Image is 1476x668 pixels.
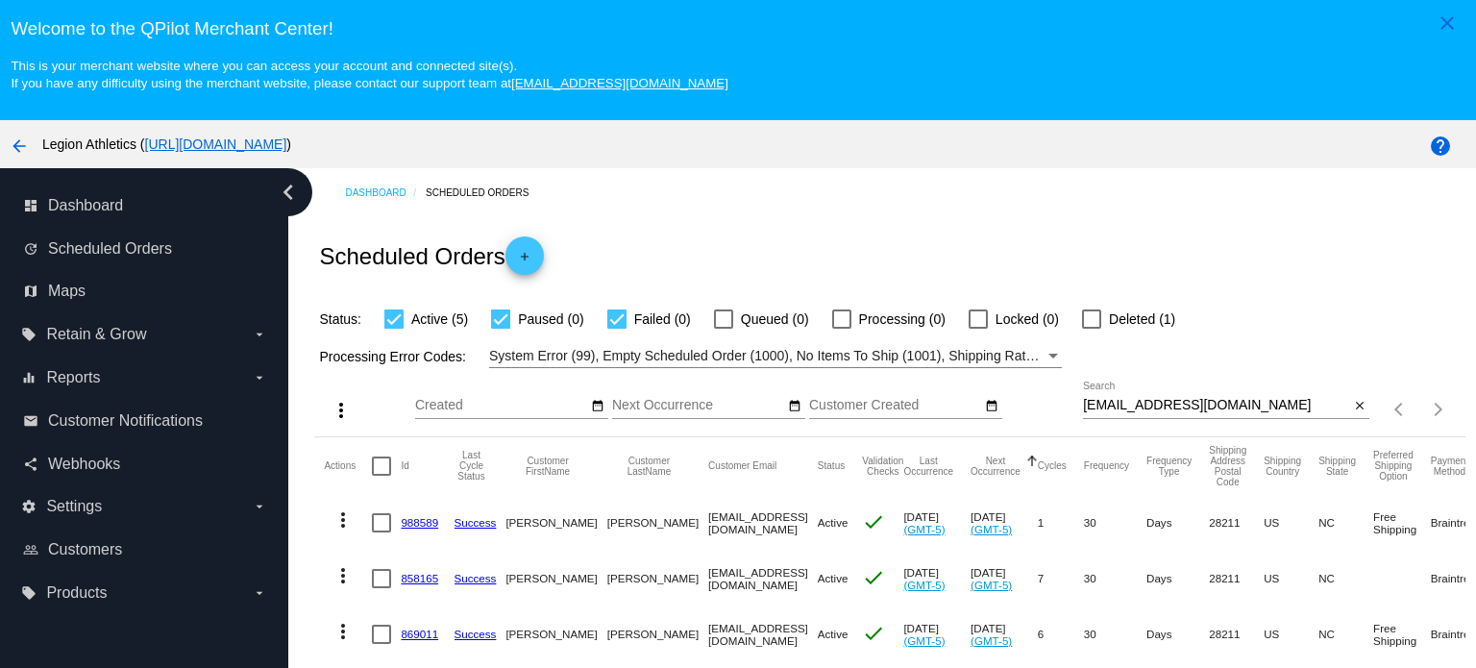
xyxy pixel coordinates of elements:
[708,460,776,472] button: Change sorting for CustomerEmail
[708,606,818,662] mat-cell: [EMAIL_ADDRESS][DOMAIN_NAME]
[415,398,588,413] input: Created
[1381,390,1419,429] button: Previous page
[319,311,361,327] span: Status:
[903,456,953,477] button: Change sorting for LastOccurrenceUtc
[741,308,809,331] span: Queued (0)
[23,276,267,307] a: map Maps
[23,241,38,257] i: update
[21,370,37,385] i: equalizer
[505,456,589,477] button: Change sorting for CustomerFirstName
[1146,551,1209,606] mat-cell: Days
[634,308,691,331] span: Failed (0)
[1264,495,1318,551] mat-cell: US
[455,450,489,482] button: Change sorting for LastProcessingCycleId
[1146,606,1209,662] mat-cell: Days
[1083,398,1349,413] input: Search
[985,399,998,414] mat-icon: date_range
[332,508,355,532] mat-icon: more_vert
[1084,495,1146,551] mat-cell: 30
[252,585,267,601] i: arrow_drop_down
[1264,606,1318,662] mat-cell: US
[859,308,946,331] span: Processing (0)
[971,495,1038,551] mat-cell: [DATE]
[332,564,355,587] mat-icon: more_vert
[1353,399,1366,414] mat-icon: close
[11,18,1464,39] h3: Welcome to the QPilot Merchant Center!
[21,499,37,514] i: settings
[1209,551,1264,606] mat-cell: 28211
[1209,445,1246,487] button: Change sorting for ShippingPostcode
[971,523,1012,535] a: (GMT-5)
[324,437,372,495] mat-header-cell: Actions
[862,437,903,495] mat-header-cell: Validation Checks
[607,606,708,662] mat-cell: [PERSON_NAME]
[252,370,267,385] i: arrow_drop_down
[607,456,691,477] button: Change sorting for CustomerLastName
[426,178,546,208] a: Scheduled Orders
[489,344,1062,368] mat-select: Filter by Processing Error Codes
[607,495,708,551] mat-cell: [PERSON_NAME]
[48,412,203,430] span: Customer Notifications
[332,620,355,643] mat-icon: more_vert
[971,606,1038,662] mat-cell: [DATE]
[23,284,38,299] i: map
[48,240,172,258] span: Scheduled Orders
[903,606,971,662] mat-cell: [DATE]
[23,457,38,472] i: share
[21,327,37,342] i: local_offer
[903,579,945,591] a: (GMT-5)
[42,136,291,152] span: Legion Athletics ( )
[1038,551,1084,606] mat-cell: 7
[1209,495,1264,551] mat-cell: 28211
[21,585,37,601] i: local_offer
[48,456,120,473] span: Webhooks
[252,327,267,342] i: arrow_drop_down
[818,460,845,472] button: Change sorting for Status
[513,250,536,273] mat-icon: add
[23,542,38,557] i: people_outline
[330,399,353,422] mat-icon: more_vert
[23,234,267,264] a: update Scheduled Orders
[1373,450,1414,482] button: Change sorting for PreferredShippingOption
[971,579,1012,591] a: (GMT-5)
[518,308,583,331] span: Paused (0)
[788,399,801,414] mat-icon: date_range
[1038,606,1084,662] mat-cell: 6
[455,628,497,640] a: Success
[903,551,971,606] mat-cell: [DATE]
[8,135,31,158] mat-icon: arrow_back
[591,399,604,414] mat-icon: date_range
[401,572,438,584] a: 858165
[46,369,100,386] span: Reports
[401,516,438,529] a: 988589
[809,398,982,413] input: Customer Created
[252,499,267,514] i: arrow_drop_down
[455,572,497,584] a: Success
[23,406,267,436] a: email Customer Notifications
[48,541,122,558] span: Customers
[46,326,146,343] span: Retain & Grow
[1318,551,1373,606] mat-cell: NC
[1264,551,1318,606] mat-cell: US
[23,198,38,213] i: dashboard
[818,572,849,584] span: Active
[1318,606,1373,662] mat-cell: NC
[862,622,885,645] mat-icon: check
[818,628,849,640] span: Active
[818,516,849,529] span: Active
[1038,460,1067,472] button: Change sorting for Cycles
[505,551,606,606] mat-cell: [PERSON_NAME]
[319,349,466,364] span: Processing Error Codes:
[1109,308,1175,331] span: Deleted (1)
[1146,495,1209,551] mat-cell: Days
[505,606,606,662] mat-cell: [PERSON_NAME]
[1318,495,1373,551] mat-cell: NC
[1146,456,1192,477] button: Change sorting for FrequencyType
[401,628,438,640] a: 869011
[996,308,1059,331] span: Locked (0)
[411,308,468,331] span: Active (5)
[862,510,885,533] mat-icon: check
[903,523,945,535] a: (GMT-5)
[1084,551,1146,606] mat-cell: 30
[455,516,497,529] a: Success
